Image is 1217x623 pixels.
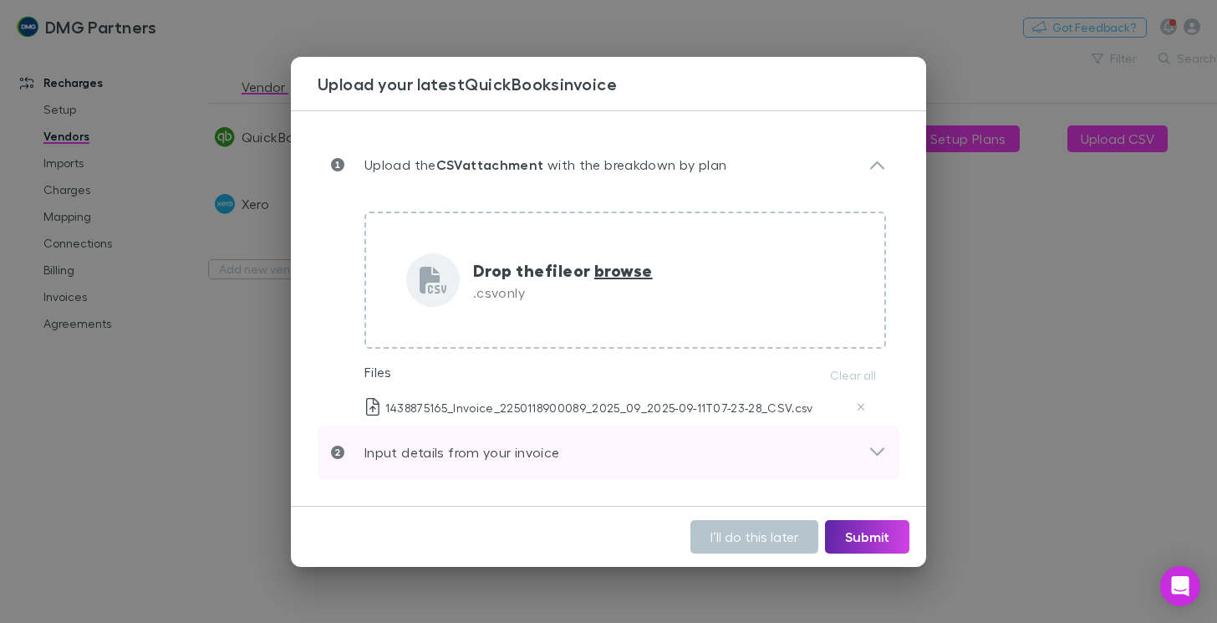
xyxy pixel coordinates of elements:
p: Files [364,362,392,382]
p: Drop the file or [473,258,653,283]
button: Submit [825,520,909,554]
p: .csv only [473,283,653,303]
button: I’ll do this later [690,520,818,554]
div: Input details from your invoice [318,426,899,479]
span: browse [594,259,653,281]
div: Open Intercom Messenger [1160,566,1200,606]
button: Delete [851,397,871,417]
div: Upload theCSVattachment with the breakdown by plan [318,138,899,191]
p: Upload the with the breakdown by plan [344,155,726,175]
p: Input details from your invoice [344,442,559,462]
button: Clear all [820,365,886,386]
h3: Upload your latest QuickBooks invoice [318,74,926,94]
strong: CSV attachment [436,156,544,173]
p: 1438875165_Invoice_2250118900089_2025_09_2025-09-11T07-23-28_CSV.csv [366,398,813,416]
